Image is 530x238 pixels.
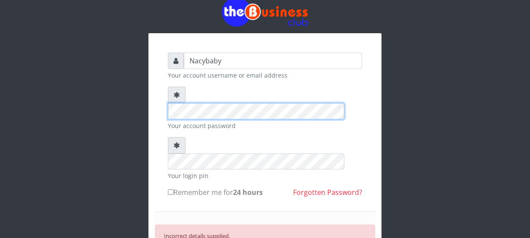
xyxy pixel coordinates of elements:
[168,171,362,180] small: Your login pin
[293,188,362,197] a: Forgotten Password?
[168,189,174,195] input: Remember me for24 hours
[233,188,263,197] b: 24 hours
[168,187,263,197] label: Remember me for
[168,121,362,130] small: Your account password
[184,53,362,69] input: Username or email address
[168,71,362,80] small: Your account username or email address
